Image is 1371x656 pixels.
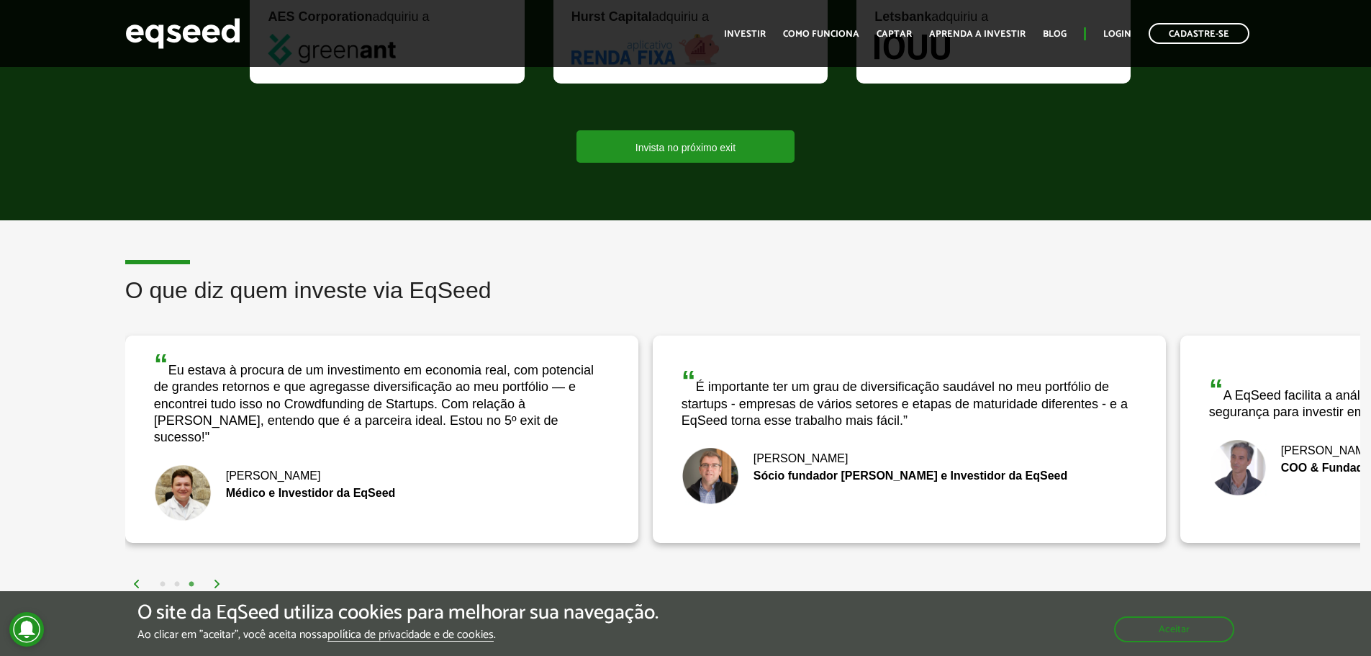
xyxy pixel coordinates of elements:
span: “ [1209,374,1223,405]
img: EqSeed [125,14,240,53]
img: Nick Johnston [682,447,739,505]
a: política de privacidade e de cookies [327,629,494,642]
a: Login [1103,30,1131,39]
a: Como funciona [783,30,859,39]
div: Sócio fundador [PERSON_NAME] e Investidor da EqSeed [682,470,1137,482]
a: Invista no próximo exit [576,130,795,163]
span: “ [682,365,696,397]
div: [PERSON_NAME] [154,470,610,482]
span: “ [154,349,168,380]
div: [PERSON_NAME] [682,453,1137,464]
a: Cadastre-se [1149,23,1249,44]
button: Aceitar [1114,616,1234,642]
img: arrow%20right.svg [213,580,222,588]
p: Ao clicar em "aceitar", você aceita nossa . [137,628,659,642]
a: Captar [877,30,912,39]
a: Aprenda a investir [929,30,1026,39]
img: arrow%20left.svg [132,580,141,588]
h2: O que diz quem investe via EqSeed [125,278,1360,325]
button: 3 of 2 [184,578,199,592]
div: É importante ter um grau de diversificação saudável no meu portfólio de startups - empresas de vá... [682,367,1137,429]
a: Blog [1043,30,1067,39]
a: Investir [724,30,766,39]
img: Bruno Rodrigues [1209,439,1267,497]
img: Fernando De Marco [154,464,212,522]
div: Eu estava à procura de um investimento em economia real, com potencial de grandes retornos e que ... [154,350,610,446]
button: 2 of 2 [170,578,184,592]
button: 1 of 2 [155,578,170,592]
h5: O site da EqSeed utiliza cookies para melhorar sua navegação. [137,602,659,624]
div: Médico e Investidor da EqSeed [154,487,610,499]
